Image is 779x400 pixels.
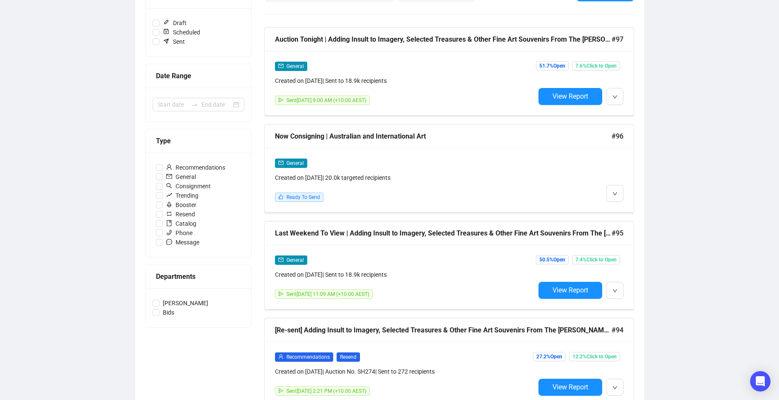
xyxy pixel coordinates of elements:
span: Consignment [163,182,214,191]
span: user [278,354,283,359]
div: Type [156,136,241,146]
span: swap-right [191,101,198,108]
span: send [278,97,283,102]
span: mail [278,257,283,262]
span: Booster [163,200,200,210]
span: Bids [159,308,178,317]
span: down [612,385,618,390]
span: View Report [552,92,588,100]
a: Auction Tonight | Adding Insult to Imagery, Selected Treasures & Other Fine Art Souvenirs From Th... [264,27,634,116]
div: Created on [DATE] | Sent to 18.9k recipients [275,76,535,85]
input: End date [201,100,232,109]
span: down [612,288,618,293]
span: down [612,94,618,99]
span: 12.2% Click to Open [569,352,620,361]
button: View Report [538,379,602,396]
span: Ready To Send [286,194,320,200]
div: Departments [156,271,241,282]
span: 51.7% Open [536,61,569,71]
span: General [286,257,304,263]
span: 27.2% Open [533,352,566,361]
span: send [278,388,283,393]
span: Scheduled [159,28,204,37]
span: message [166,239,172,245]
span: View Report [552,286,588,294]
span: Trending [163,191,202,200]
span: user [166,164,172,170]
div: Auction Tonight | Adding Insult to Imagery, Selected Treasures & Other Fine Art Souvenirs From Th... [275,34,612,45]
span: Sent [159,37,188,46]
span: 50.5% Open [536,255,569,264]
a: Last Weekend To View | Adding Insult to Imagery, Selected Treasures & Other Fine Art Souvenirs Fr... [264,221,634,309]
span: retweet [166,211,172,217]
span: 7.4% Click to Open [572,255,620,264]
span: Sent [DATE] 9:00 AM (+10:00 AEST) [286,97,366,103]
span: phone [166,230,172,235]
span: Recommendations [286,354,330,360]
span: Message [163,238,203,247]
span: Catalog [163,219,200,228]
span: #94 [612,325,623,335]
div: Date Range [156,71,241,81]
span: mail [278,160,283,165]
span: Resend [163,210,198,219]
span: Sent [DATE] 11:09 AM (+10:00 AEST) [286,291,369,297]
span: 7.6% Click to Open [572,61,620,71]
span: #96 [612,131,623,142]
button: View Report [538,282,602,299]
span: #95 [612,228,623,238]
span: send [278,291,283,296]
span: search [166,183,172,189]
span: General [286,160,304,166]
span: General [286,63,304,69]
span: rise [166,192,172,198]
div: Last Weekend To View | Adding Insult to Imagery, Selected Treasures & Other Fine Art Souvenirs Fr... [275,228,612,238]
span: General [163,172,199,182]
span: [PERSON_NAME] [159,298,212,308]
div: Open Intercom Messenger [750,371,771,391]
input: Start date [158,100,188,109]
button: View Report [538,88,602,105]
div: [Re-sent] Adding Insult to Imagery, Selected Treasures & Other Fine Art Souvenirs From The [PERSO... [275,325,612,335]
span: rocket [166,201,172,207]
span: mail [166,173,172,179]
span: View Report [552,383,588,391]
span: #97 [612,34,623,45]
div: Created on [DATE] | 20.0k targeted recipients [275,173,535,182]
div: Created on [DATE] | Sent to 18.9k recipients [275,270,535,279]
span: Recommendations [163,163,229,172]
span: down [612,191,618,196]
span: like [278,194,283,199]
div: Created on [DATE] | Auction No. SH274 | Sent to 272 recipients [275,367,535,376]
div: Now Consigning | Australian and International Art [275,131,612,142]
span: mail [278,63,283,68]
span: Draft [159,18,190,28]
span: Phone [163,228,196,238]
span: to [191,101,198,108]
span: book [166,220,172,226]
a: Now Consigning | Australian and International Art#96mailGeneralCreated on [DATE]| 20.0k targeted ... [264,124,634,213]
span: Resend [337,352,360,362]
span: Sent [DATE] 2:21 PM (+10:00 AEST) [286,388,366,394]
